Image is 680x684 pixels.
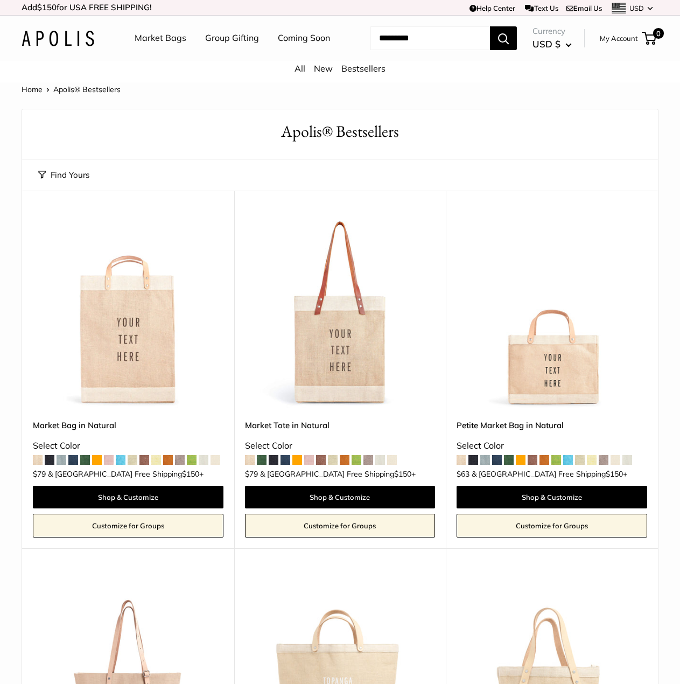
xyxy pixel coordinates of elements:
div: Select Color [33,438,223,454]
input: Search... [370,26,490,50]
a: Home [22,85,43,94]
span: $63 [457,469,469,479]
div: Select Color [245,438,436,454]
img: description_Make it yours with custom printed text. [245,218,436,408]
a: Market Bag in NaturalMarket Bag in Natural [33,218,223,408]
a: Petite Market Bag in Natural [457,419,647,431]
a: 0 [643,32,656,45]
img: Market Bag in Natural [33,218,223,408]
a: Shop & Customize [457,486,647,508]
span: $79 [33,469,46,479]
img: Apolis [22,31,94,46]
a: Bestsellers [341,63,385,74]
span: & [GEOGRAPHIC_DATA] Free Shipping + [472,470,627,478]
a: Customize for Groups [245,514,436,538]
a: Shop & Customize [245,486,436,508]
span: $79 [245,469,258,479]
a: New [314,63,333,74]
a: Market Bags [135,30,186,46]
span: USD [629,4,644,12]
a: Market Tote in Natural [245,419,436,431]
span: 0 [653,28,664,39]
span: $150 [37,2,57,12]
button: Search [490,26,517,50]
a: Petite Market Bag in Naturaldescription_Effortless style that elevates every moment [457,218,647,408]
a: Help Center [469,4,515,12]
span: Currency [532,24,572,39]
h1: Apolis® Bestsellers [38,120,642,143]
a: description_Make it yours with custom printed text.description_The Original Market bag in its 4 n... [245,218,436,408]
a: Shop & Customize [33,486,223,508]
button: Find Yours [38,167,89,183]
a: All [295,63,305,74]
a: Group Gifting [205,30,259,46]
span: & [GEOGRAPHIC_DATA] Free Shipping + [260,470,416,478]
div: Select Color [457,438,647,454]
span: Apolis® Bestsellers [53,85,121,94]
span: $150 [182,469,199,479]
nav: Breadcrumb [22,82,121,96]
a: My Account [600,32,638,45]
span: $150 [394,469,411,479]
button: USD $ [532,36,572,53]
a: Customize for Groups [33,514,223,538]
span: & [GEOGRAPHIC_DATA] Free Shipping + [48,470,204,478]
span: USD $ [532,38,560,50]
a: Coming Soon [278,30,330,46]
span: $150 [606,469,623,479]
a: Market Bag in Natural [33,419,223,431]
a: Text Us [525,4,558,12]
a: Customize for Groups [457,514,647,538]
a: Email Us [566,4,602,12]
img: Petite Market Bag in Natural [457,218,647,408]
